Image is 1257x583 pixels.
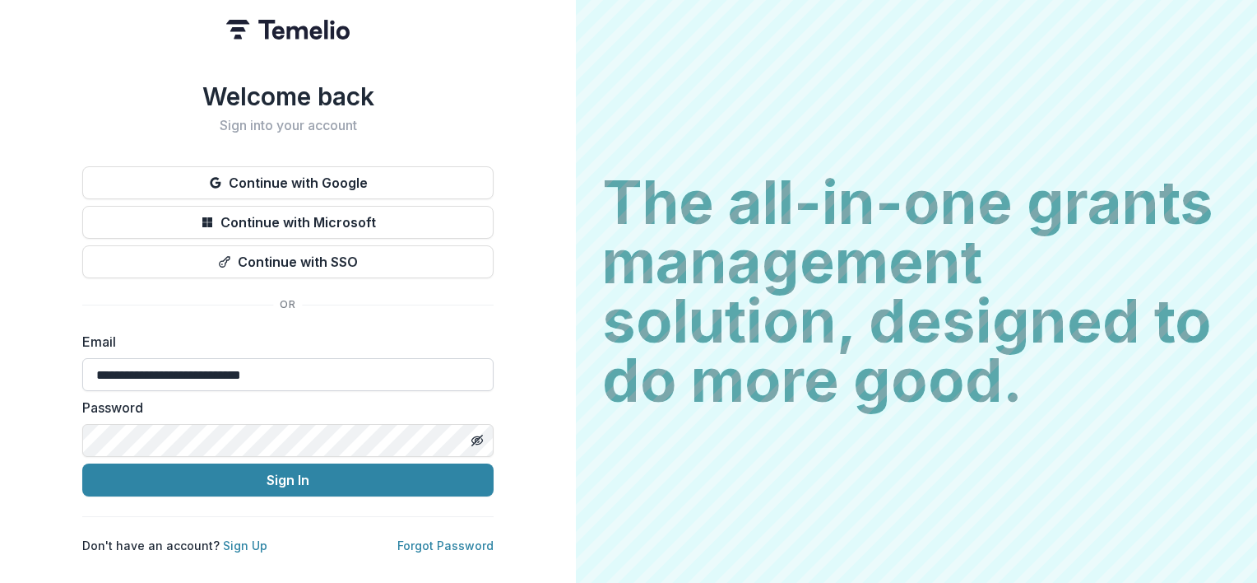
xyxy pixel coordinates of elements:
img: Temelio [226,20,350,40]
button: Sign In [82,464,494,497]
a: Forgot Password [397,539,494,553]
label: Password [82,398,484,417]
p: Don't have an account? [82,537,267,554]
a: Sign Up [223,539,267,553]
h1: Welcome back [82,82,494,111]
button: Continue with Microsoft [82,206,494,239]
h2: Sign into your account [82,118,494,133]
button: Toggle password visibility [464,427,490,454]
button: Continue with SSO [82,245,494,278]
label: Email [82,332,484,352]
button: Continue with Google [82,166,494,199]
